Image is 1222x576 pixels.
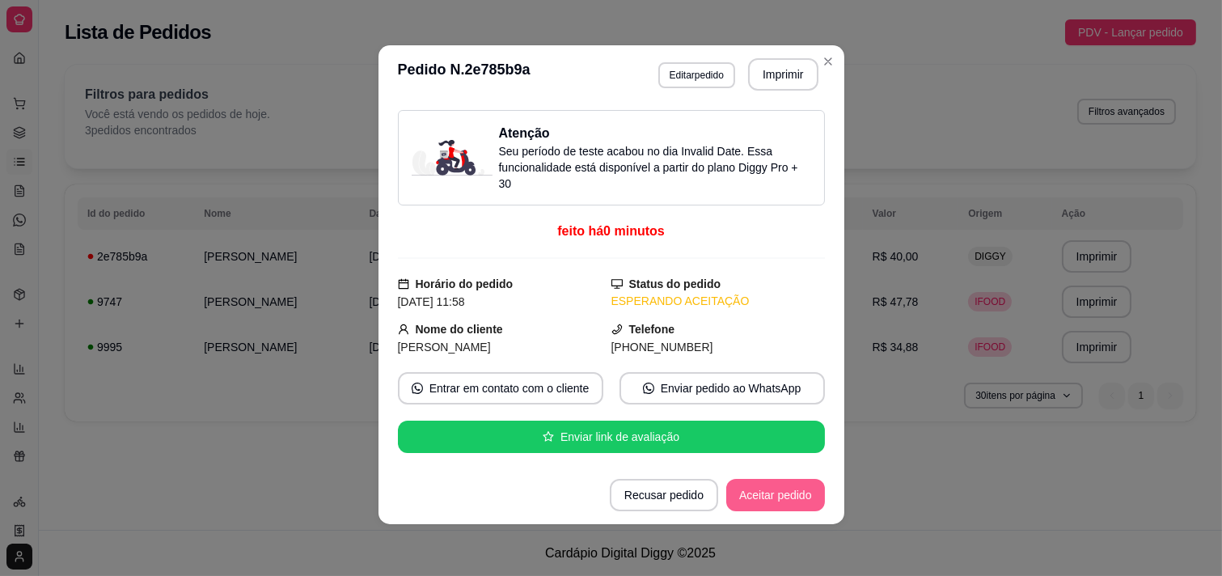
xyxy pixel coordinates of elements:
[815,49,841,74] button: Close
[416,323,503,336] strong: Nome do cliente
[412,383,423,394] span: whats-app
[557,224,664,238] span: feito há 0 minutos
[748,58,818,91] button: Imprimir
[499,124,811,143] h3: Atenção
[398,295,465,308] span: [DATE] 11:58
[611,293,825,310] div: ESPERANDO ACEITAÇÃO
[629,323,675,336] strong: Telefone
[398,372,603,404] button: whats-appEntrar em contato com o cliente
[643,383,654,394] span: whats-app
[416,277,514,290] strong: Horário do pedido
[398,324,409,335] span: user
[412,140,493,176] img: delivery-image
[499,143,811,192] p: Seu período de teste acabou no dia Invalid Date . Essa funcionalidade está disponível a partir do...
[658,62,735,88] button: Editarpedido
[726,479,825,511] button: Aceitar pedido
[398,421,825,453] button: starEnviar link de avaliação
[611,341,713,354] span: [PHONE_NUMBER]
[629,277,721,290] strong: Status do pedido
[543,431,554,443] span: star
[611,278,623,290] span: desktop
[619,372,825,404] button: whats-appEnviar pedido ao WhatsApp
[610,479,718,511] button: Recusar pedido
[611,324,623,335] span: phone
[398,278,409,290] span: calendar
[398,58,531,91] h3: Pedido N. 2e785b9a
[398,341,491,354] span: [PERSON_NAME]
